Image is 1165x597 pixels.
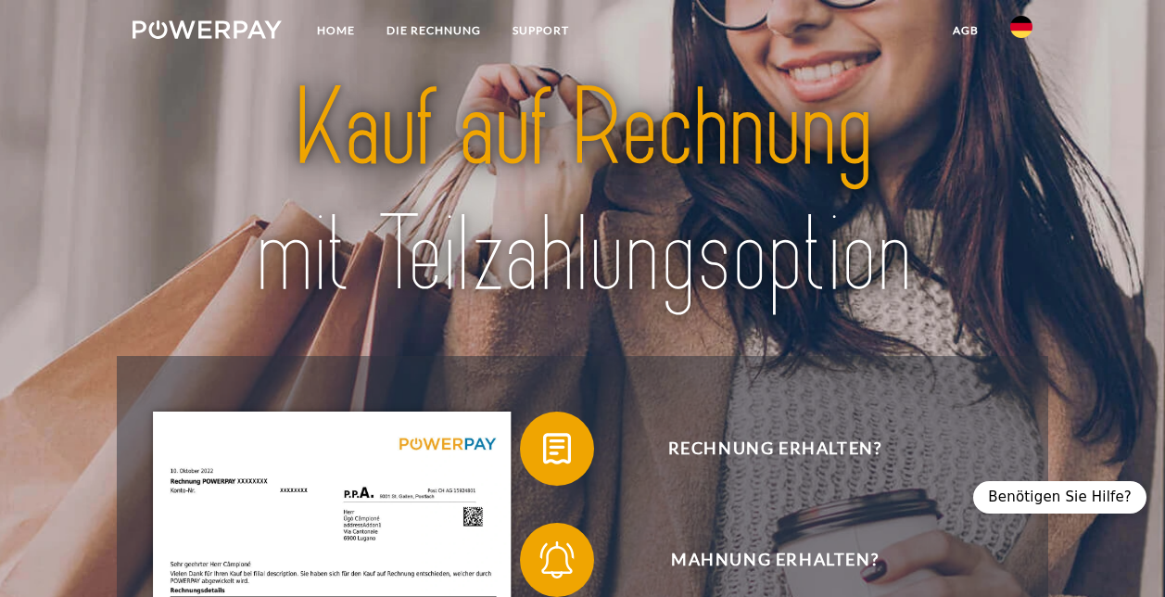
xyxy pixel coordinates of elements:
button: Mahnung erhalten? [520,523,1002,597]
img: de [1010,16,1032,38]
img: qb_bill.svg [534,426,580,472]
img: logo-powerpay-white.svg [133,20,282,39]
span: Rechnung erhalten? [548,412,1002,486]
a: DIE RECHNUNG [371,14,497,47]
span: Mahnung erhalten? [548,523,1002,597]
button: Rechnung erhalten? [520,412,1002,486]
a: Home [301,14,371,47]
a: SUPPORT [497,14,585,47]
a: agb [937,14,994,47]
div: Benötigen Sie Hilfe? [973,481,1146,514]
img: title-powerpay_de.svg [176,59,988,324]
img: qb_bell.svg [534,537,580,583]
